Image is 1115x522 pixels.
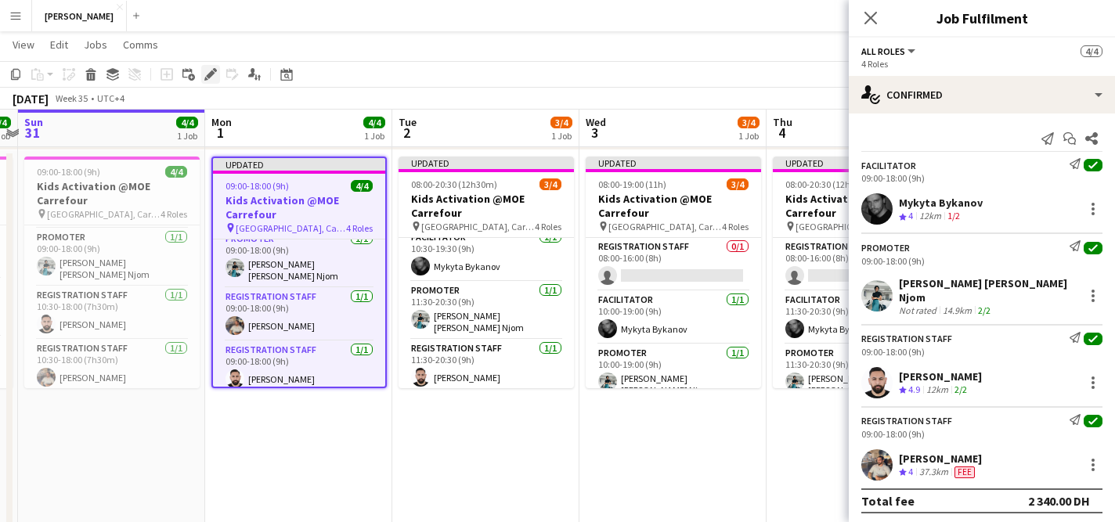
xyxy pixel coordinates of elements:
app-job-card: Updated09:00-18:00 (9h)4/4Kids Activation @MOE Carrefour [GEOGRAPHIC_DATA], Carrefour4 RolesFacil... [211,157,387,388]
div: [PERSON_NAME] [PERSON_NAME] Njom [899,276,1077,304]
span: 08:00-19:00 (11h) [598,178,666,190]
span: 4 [908,210,913,221]
span: [GEOGRAPHIC_DATA], Carrefour [608,221,722,232]
span: Week 35 [52,92,91,104]
span: 3/4 [539,178,561,190]
div: 1 Job [177,130,197,142]
h3: Kids Activation @MOE Carrefour [399,192,574,220]
span: 31 [22,124,43,142]
span: Jobs [84,38,107,52]
div: 12km [923,383,951,397]
button: All roles [861,45,918,57]
span: 4/4 [165,166,187,178]
div: Mykyta Bykanov [899,196,983,210]
div: 1 Job [738,130,759,142]
app-card-role: Facilitator1/110:00-19:00 (9h)Mykyta Bykanov [586,291,761,344]
span: 09:00-18:00 (9h) [226,180,289,192]
app-card-role: Facilitator1/111:30-20:30 (9h)Mykyta Bykanov [773,291,948,344]
span: 1 [209,124,232,142]
app-job-card: Updated08:00-20:30 (12h30m)3/4Kids Activation @MOE Carrefour [GEOGRAPHIC_DATA], Carrefour4 RolesR... [773,157,948,388]
a: Comms [117,34,164,55]
app-card-role: Registration Staff0/108:00-16:00 (8h) [773,238,948,291]
div: Updated [773,157,948,169]
div: Crew has different fees then in role [951,466,978,479]
h3: Kids Activation @MOE Carrefour [586,192,761,220]
div: Confirmed [849,76,1115,113]
div: 2 340.00 DH [1028,493,1090,509]
span: Thu [773,115,792,129]
span: [GEOGRAPHIC_DATA], Carrefour [236,222,346,234]
span: 4/4 [363,117,385,128]
app-card-role: Registration Staff1/110:30-18:00 (7h30m)[PERSON_NAME] [24,286,200,340]
div: Updated [213,158,385,171]
div: Registration Staff [861,415,952,427]
app-card-role: Registration Staff1/110:30-18:00 (7h30m)[PERSON_NAME] [24,340,200,393]
a: View [6,34,41,55]
app-job-card: Updated08:00-20:30 (12h30m)3/4Kids Activation @MOE Carrefour [GEOGRAPHIC_DATA], Carrefour4 RolesR... [399,157,574,388]
h3: Kids Activation @MOE Carrefour [773,192,948,220]
span: 4 [770,124,792,142]
span: 3/4 [550,117,572,128]
span: Tue [399,115,417,129]
h3: Kids Activation @MOE Carrefour [24,179,200,207]
span: [GEOGRAPHIC_DATA], Carrefour [421,221,535,232]
span: 3 [583,124,606,142]
span: 2 [396,124,417,142]
span: 4 Roles [161,208,187,220]
app-card-role: Promoter1/111:30-20:30 (9h)[PERSON_NAME] [PERSON_NAME] Njom [399,282,574,340]
app-card-role: Registration Staff1/111:30-20:30 (9h)[PERSON_NAME] [399,340,574,393]
app-skills-label: 1/2 [947,210,960,221]
div: Updated08:00-19:00 (11h)3/4Kids Activation @MOE Carrefour [GEOGRAPHIC_DATA], Carrefour4 RolesRegi... [586,157,761,388]
app-card-role: Promoter1/109:00-18:00 (9h)[PERSON_NAME] [PERSON_NAME] Njom [213,230,385,288]
div: 14.9km [940,304,975,316]
div: 09:00-18:00 (9h) [861,428,1102,440]
app-card-role: Promoter1/109:00-18:00 (9h)[PERSON_NAME] [PERSON_NAME] Njom [24,229,200,286]
span: 3/4 [727,178,749,190]
span: All roles [861,45,905,57]
div: 09:00-18:00 (9h) [861,255,1102,267]
app-card-role: Registration Staff1/109:00-18:00 (9h)[PERSON_NAME] [213,341,385,394]
div: [DATE] [13,91,49,106]
span: View [13,38,34,52]
span: [GEOGRAPHIC_DATA], Carrefour [47,208,161,220]
span: 4 Roles [722,221,749,232]
span: Wed [586,115,606,129]
span: 08:00-20:30 (12h30m) [785,178,871,190]
div: UTC+4 [97,92,124,104]
h3: Job Fulfilment [849,8,1115,28]
span: 4.9 [908,383,920,395]
div: 1 Job [551,130,572,142]
div: Updated [586,157,761,169]
span: Edit [50,38,68,52]
div: 1 Job [364,130,384,142]
span: 4 Roles [346,222,373,234]
div: Updated [399,157,574,169]
div: 09:00-18:00 (9h) [861,346,1102,358]
h3: Kids Activation @MOE Carrefour [213,193,385,221]
div: Facilitator [861,160,916,171]
app-job-card: 09:00-18:00 (9h)4/4Kids Activation @MOE Carrefour [GEOGRAPHIC_DATA], Carrefour4 RolesFacilitator1... [24,157,200,388]
app-card-role: Registration Staff0/108:00-16:00 (8h) [586,238,761,291]
div: 09:00-18:00 (9h) [861,172,1102,184]
app-card-role: Promoter1/111:30-20:30 (9h)[PERSON_NAME] [PERSON_NAME] Njom [773,344,948,402]
div: Total fee [861,493,915,509]
span: Fee [954,466,975,478]
span: Sun [24,115,43,129]
div: Promoter [861,242,910,254]
app-card-role: Registration Staff1/109:00-18:00 (9h)[PERSON_NAME] [213,288,385,341]
app-card-role: Facilitator1/110:30-19:30 (9h)Mykyta Bykanov [399,229,574,282]
span: 4/4 [351,180,373,192]
span: 4 Roles [535,221,561,232]
span: 4/4 [176,117,198,128]
span: 4 [908,466,913,477]
span: 09:00-18:00 (9h) [37,166,100,178]
app-card-role: Promoter1/110:00-19:00 (9h)[PERSON_NAME] [PERSON_NAME] Njom [586,344,761,402]
div: 37.3km [916,466,951,479]
a: Jobs [78,34,114,55]
div: 4 Roles [861,58,1102,70]
div: Not rated [899,304,940,316]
